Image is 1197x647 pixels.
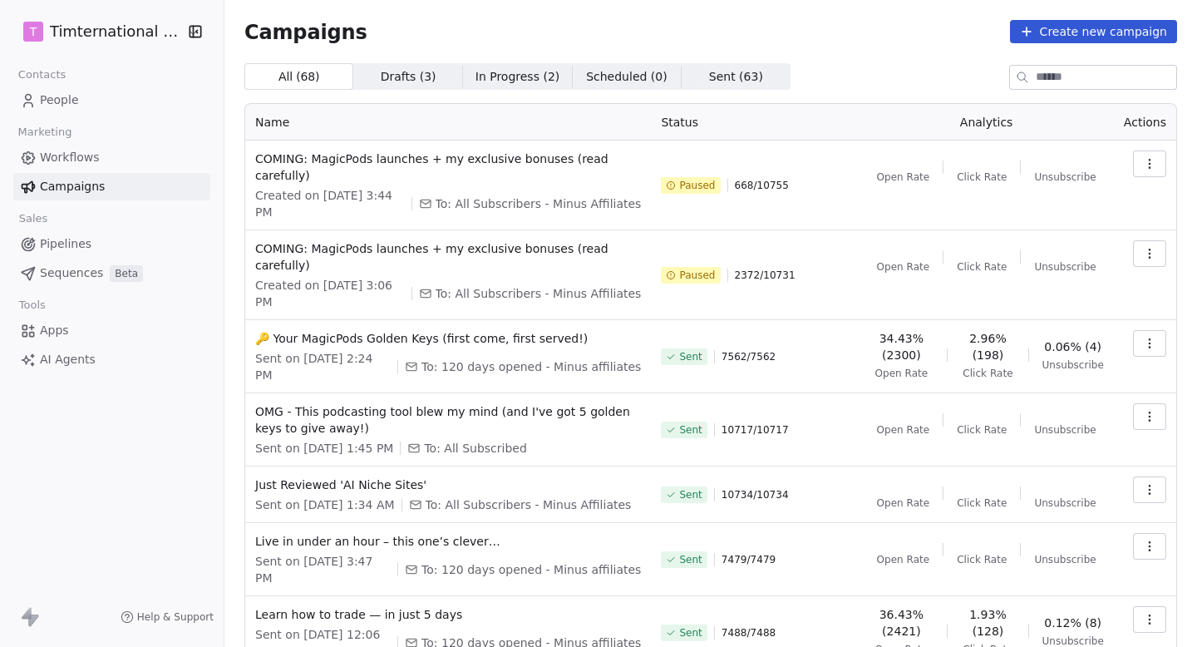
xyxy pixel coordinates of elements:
span: Created on [DATE] 3:06 PM [255,277,405,310]
span: Click Rate [957,496,1007,510]
span: Click Rate [957,423,1007,437]
span: OMG - This podcasting tool blew my mind (and I've got 5 golden keys to give away!) [255,403,641,437]
span: Click Rate [957,260,1007,274]
span: Sent [679,350,702,363]
a: Apps [13,317,210,344]
span: 0.12% (8) [1044,615,1101,631]
span: Open Rate [875,367,929,380]
span: 7562 / 7562 [722,350,776,363]
span: Scheduled ( 0 ) [586,68,667,86]
span: Help & Support [137,610,214,624]
span: Unsubscribe [1034,423,1096,437]
span: Sent [679,553,702,566]
th: Status [651,104,859,141]
span: Pipelines [40,235,91,253]
a: Pipelines [13,230,210,258]
span: Just Reviewed 'AI Niche Sites' [255,477,641,493]
span: Sent on [DATE] 1:34 AM [255,496,395,513]
span: Contacts [11,62,73,87]
span: Apps [40,322,69,339]
span: Timternational B.V. [50,21,183,42]
span: Unsubscribe [1034,170,1096,184]
button: TTimternational B.V. [20,17,177,46]
span: Open Rate [877,423,930,437]
span: Sent on [DATE] 1:45 PM [255,440,393,457]
span: To: All Subscribers - Minus Affiliates [436,285,642,302]
span: Sent [679,423,702,437]
a: Campaigns [13,173,210,200]
span: Click Rate [957,553,1007,566]
span: Live in under an hour – this one’s clever… [255,533,641,550]
span: AI Agents [40,351,96,368]
span: Click Rate [963,367,1012,380]
span: 668 / 10755 [735,179,789,192]
span: 10734 / 10734 [722,488,789,501]
span: Open Rate [877,553,930,566]
span: Open Rate [877,170,930,184]
span: Marketing [11,120,79,145]
span: Created on [DATE] 3:44 PM [255,187,405,220]
span: Click Rate [957,170,1007,184]
span: 2372 / 10731 [735,269,796,282]
span: Workflows [40,149,100,166]
a: Workflows [13,144,210,171]
span: To: 120 days opened - Minus affiliates [421,358,641,375]
span: Unsubscribe [1034,496,1096,510]
span: 2.96% (198) [961,330,1015,363]
span: Campaigns [244,20,367,43]
span: To: 120 days opened - Minus affiliates [421,561,641,578]
button: Create new campaign [1010,20,1177,43]
span: 0.06% (4) [1044,338,1101,355]
span: Unsubscribe [1042,358,1104,372]
th: Actions [1114,104,1176,141]
span: 1.93% (128) [961,606,1015,640]
span: Beta [110,265,143,282]
span: COMING: MagicPods launches + my exclusive bonuses (read carefully) [255,151,641,184]
span: Sent on [DATE] 3:47 PM [255,553,391,586]
span: T [30,23,37,40]
span: To: All Subscribed [424,440,526,457]
span: Sent on [DATE] 2:24 PM [255,350,391,383]
span: 7488 / 7488 [722,626,776,640]
span: Sales [12,206,55,231]
a: Help & Support [121,610,214,624]
span: Open Rate [877,260,930,274]
span: Sent ( 63 ) [709,68,763,86]
span: In Progress ( 2 ) [475,68,560,86]
span: Learn how to trade — in just 5 days [255,606,641,623]
span: Sent [679,488,702,501]
span: Sent [679,626,702,640]
a: AI Agents [13,346,210,373]
span: COMING: MagicPods launches + my exclusive bonuses (read carefully) [255,240,641,274]
a: People [13,86,210,114]
span: Unsubscribe [1034,260,1096,274]
span: People [40,91,79,109]
span: 36.43% (2421) [869,606,933,640]
span: 10717 / 10717 [722,423,789,437]
th: Name [245,104,651,141]
span: To: All Subscribers - Minus Affiliates [426,496,632,513]
span: Paused [679,269,715,282]
span: Sequences [40,264,103,282]
span: Paused [679,179,715,192]
th: Analytics [859,104,1113,141]
span: Open Rate [877,496,930,510]
span: 🔑 Your MagicPods Golden Keys (first come, first served!) [255,330,641,347]
span: To: All Subscribers - Minus Affiliates [436,195,642,212]
span: Tools [12,293,52,318]
span: 7479 / 7479 [722,553,776,566]
span: 34.43% (2300) [869,330,933,363]
span: Unsubscribe [1034,553,1096,566]
span: Drafts ( 3 ) [381,68,436,86]
a: SequencesBeta [13,259,210,287]
span: Campaigns [40,178,105,195]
